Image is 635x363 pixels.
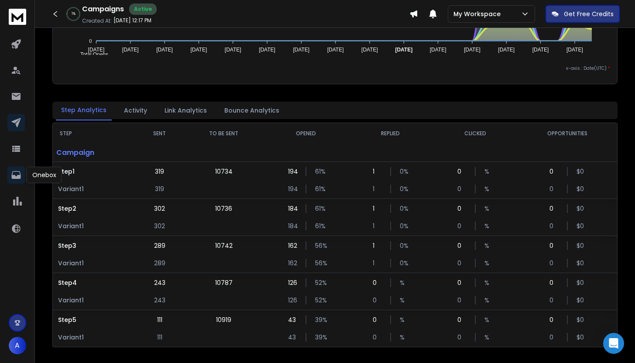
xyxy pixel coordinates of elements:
p: 0 % [400,204,408,213]
p: 289 [154,259,165,267]
p: 0 [457,315,466,324]
p: 0 [457,185,466,193]
p: $ 0 [577,185,585,193]
p: 1 % [72,11,76,17]
p: Step 3 [58,241,130,250]
p: 1 [373,185,381,193]
p: Step 2 [58,204,130,213]
p: 0 % [400,167,408,176]
p: 10787 [215,278,233,287]
p: Created At: [82,17,112,24]
p: 39 % [315,333,324,342]
button: A [9,337,26,354]
p: 0 [549,185,558,193]
tspan: [DATE] [498,47,515,53]
p: 0 [549,315,558,324]
th: STEP [53,123,135,144]
tspan: [DATE] [225,47,241,53]
p: 0 % [400,185,408,193]
p: 162 [288,259,297,267]
button: Activity [119,101,152,120]
p: % [484,278,493,287]
p: $ 0 [577,259,585,267]
p: 52 % [315,278,324,287]
p: % [484,315,493,324]
p: 10742 [215,241,233,250]
p: 1 [373,241,381,250]
p: 289 [154,241,165,250]
p: 126 [288,278,297,287]
p: 0 [373,296,381,305]
p: % [484,259,493,267]
p: 0 [457,259,466,267]
p: 0 [457,278,466,287]
p: 319 [155,167,164,176]
p: [DATE] 12:17 PM [113,17,151,24]
p: 1 [373,204,381,213]
p: 126 [288,296,297,305]
p: $ 0 [577,241,585,250]
p: 1 [373,259,381,267]
p: 0 [457,241,466,250]
p: $ 0 [577,315,585,324]
p: 61 % [315,185,324,193]
tspan: [DATE] [361,47,378,53]
p: 184 [288,222,297,230]
p: 10736 [215,204,232,213]
p: % [400,296,408,305]
tspan: [DATE] [190,47,207,53]
p: 0 [457,296,466,305]
p: 0 [549,333,558,342]
th: SENT [135,123,184,144]
p: $ 0 [577,296,585,305]
th: TO BE SENT [184,123,264,144]
p: 184 [288,204,297,213]
p: Variant 1 [58,259,130,267]
p: 194 [288,167,297,176]
p: 43 [288,333,297,342]
p: 0 [373,333,381,342]
tspan: [DATE] [464,47,481,53]
p: 319 [155,185,164,193]
p: 0 [373,278,381,287]
button: Link Analytics [159,101,212,120]
p: $ 0 [577,333,585,342]
p: % [484,185,493,193]
th: CLICKED [433,123,518,144]
p: 10734 [215,167,233,176]
p: 194 [288,185,297,193]
p: Step 4 [58,278,130,287]
p: 0 % [400,241,408,250]
p: Get Free Credits [564,10,614,18]
p: Variant 1 [58,222,130,230]
tspan: [DATE] [430,47,446,53]
p: 243 [154,296,165,305]
th: REPLIED [348,123,433,144]
p: % [400,278,408,287]
p: % [484,222,493,230]
p: % [484,241,493,250]
p: 43 [288,315,297,324]
p: 111 [157,333,162,342]
p: 56 % [315,241,324,250]
p: 0 [457,333,466,342]
tspan: [DATE] [122,47,138,53]
p: 61 % [315,204,324,213]
p: 0 [549,204,558,213]
tspan: 0 [89,38,92,44]
p: % [400,333,408,342]
div: Active [129,3,157,15]
p: Variant 1 [58,185,130,193]
div: Onebox [27,167,62,183]
p: 111 [157,315,162,324]
p: 243 [154,278,165,287]
button: Bounce Analytics [219,101,285,120]
tspan: [DATE] [532,47,549,53]
p: 302 [154,204,165,213]
p: % [484,333,493,342]
p: 1 [373,167,381,176]
tspan: [DATE] [395,47,413,53]
p: 0 [457,204,466,213]
p: Step 1 [58,167,130,176]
